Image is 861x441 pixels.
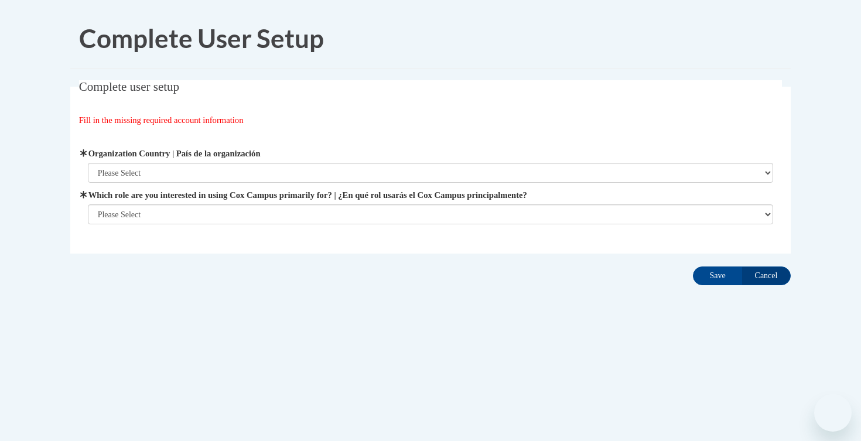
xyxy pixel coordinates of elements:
[742,266,791,285] input: Cancel
[79,23,324,53] span: Complete User Setup
[79,115,244,125] span: Fill in the missing required account information
[88,189,774,201] label: Which role are you interested in using Cox Campus primarily for? | ¿En qué rol usarás el Cox Camp...
[814,394,852,432] iframe: Button to launch messaging window
[693,266,742,285] input: Save
[79,80,179,94] span: Complete user setup
[88,147,774,160] label: Organization Country | País de la organización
